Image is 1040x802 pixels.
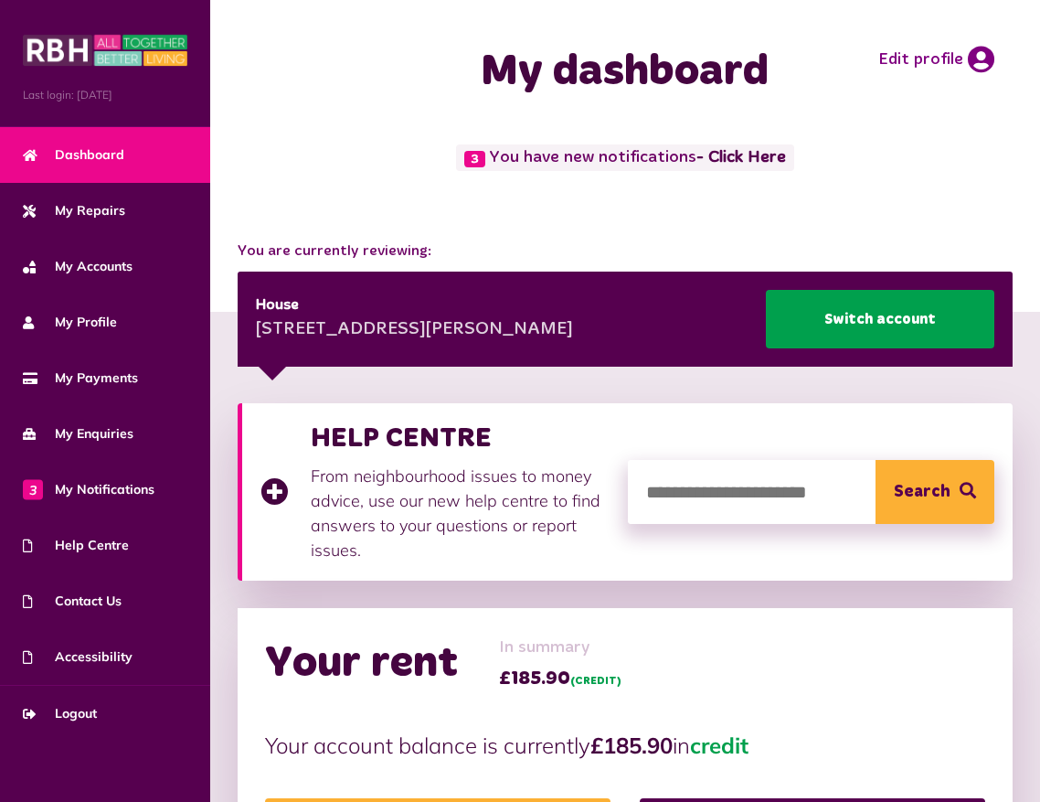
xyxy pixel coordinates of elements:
span: You have new notifications [456,144,794,171]
span: Accessibility [23,647,133,667]
span: Last login: [DATE] [23,87,187,103]
img: MyRBH [23,32,187,69]
a: Edit profile [878,46,994,73]
h3: HELP CENTRE [311,422,610,454]
span: My Repairs [23,201,125,220]
a: Switch account [766,290,994,348]
span: My Notifications [23,480,154,499]
span: Dashboard [23,145,124,165]
button: Search [876,460,994,524]
span: You are currently reviewing: [238,241,1013,262]
span: My Enquiries [23,424,133,444]
span: My Profile [23,313,117,332]
p: Your account balance is currently in [265,729,985,762]
span: My Accounts [23,257,133,276]
div: [STREET_ADDRESS][PERSON_NAME] [256,316,573,344]
span: Contact Us [23,592,122,611]
span: (CREDIT) [570,676,621,687]
span: £185.90 [499,665,621,692]
span: 3 [464,151,485,167]
div: House [256,294,573,316]
span: My Payments [23,369,138,388]
strong: £185.90 [590,732,673,759]
h2: Your rent [265,637,458,690]
a: - Click Here [696,150,786,166]
span: Help Centre [23,536,129,555]
p: From neighbourhood issues to money advice, use our new help centre to find answers to your questi... [311,464,610,562]
span: In summary [499,636,621,660]
span: Logout [23,704,97,723]
span: Search [894,460,950,524]
span: credit [690,732,748,759]
h1: My dashboard [303,46,946,99]
span: 3 [23,479,43,499]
